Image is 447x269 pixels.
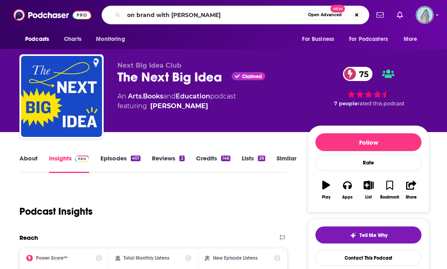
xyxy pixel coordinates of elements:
button: open menu [296,32,344,47]
h2: Total Monthly Listens [123,255,169,261]
a: Show notifications dropdown [394,8,406,22]
a: Books [143,92,163,100]
a: Similar [277,154,296,173]
div: Bookmark [380,195,399,200]
span: Monitoring [96,34,125,45]
div: Share [406,195,417,200]
div: 75 7 peoplerated this podcast [308,62,429,112]
div: List [365,195,372,200]
button: open menu [398,32,428,47]
span: featuring [117,101,236,111]
div: 146 [221,156,230,161]
a: Education [176,92,210,100]
span: rated this podcast [358,100,404,107]
span: Open Advanced [308,13,342,17]
button: Show profile menu [416,6,434,24]
span: and [163,92,176,100]
h1: Podcast Insights [19,205,93,218]
a: Show notifications dropdown [373,8,387,22]
span: Podcasts [25,34,49,45]
span: 75 [351,67,372,81]
span: Claimed [242,75,262,79]
button: Apps [337,175,358,205]
div: 26 [258,156,265,161]
button: Share [400,175,421,205]
a: Reviews2 [152,154,184,173]
a: Lists26 [242,154,265,173]
div: An podcast [117,92,236,111]
a: InsightsPodchaser Pro [49,154,89,173]
a: Charts [59,32,86,47]
a: About [19,154,38,173]
input: Search podcasts, credits, & more... [124,9,304,21]
a: Contact This Podcast [315,250,421,266]
a: Rufus Griscom [150,101,208,111]
button: open menu [344,32,400,47]
div: 2 [179,156,184,161]
span: 7 people [334,100,358,107]
a: Arts [128,92,142,100]
h2: Power Score™ [36,255,68,261]
button: List [358,175,379,205]
div: Search podcasts, credits, & more... [102,6,369,24]
div: Apps [342,195,353,200]
button: open menu [90,32,135,47]
img: tell me why sparkle [350,232,356,239]
button: Follow [315,133,421,151]
h2: Reach [19,234,38,241]
span: , [142,92,143,100]
button: Open AdvancedNew [304,10,345,20]
h2: New Episode Listens [213,255,258,261]
span: Charts [64,34,81,45]
a: 75 [343,67,372,81]
img: Podchaser - Follow, Share and Rate Podcasts [13,7,91,23]
span: Logged in as FlatironBooks [416,6,434,24]
a: Episodes401 [100,154,140,173]
span: New [330,5,345,13]
div: 401 [131,156,140,161]
button: Play [315,175,336,205]
button: open menu [19,32,60,47]
img: The Next Big Idea [21,56,102,137]
img: User Profile [416,6,434,24]
button: tell me why sparkleTell Me Why [315,226,421,243]
span: More [404,34,417,45]
span: Next Big Idea Club [117,62,181,69]
a: Credits146 [196,154,230,173]
button: Bookmark [379,175,400,205]
div: Rate [315,154,421,171]
span: For Business [302,34,334,45]
img: Podchaser Pro [75,156,89,162]
span: Tell Me Why [360,232,387,239]
div: Play [322,195,330,200]
span: For Podcasters [349,34,388,45]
